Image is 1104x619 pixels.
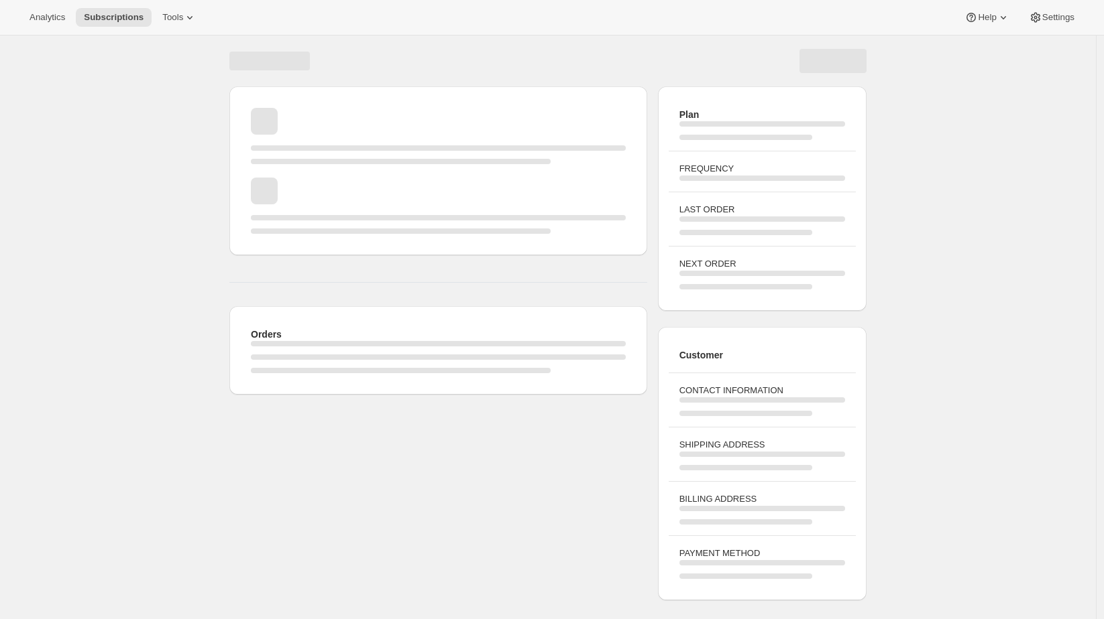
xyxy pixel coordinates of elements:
[978,12,996,23] span: Help
[162,12,183,23] span: Tools
[1021,8,1083,27] button: Settings
[679,257,845,271] h3: NEXT ORDER
[213,36,883,606] div: Page loading
[679,547,845,560] h3: PAYMENT METHOD
[1042,12,1074,23] span: Settings
[251,328,626,341] h2: Orders
[679,203,845,216] h3: LAST ORDER
[76,8,152,27] button: Subscriptions
[679,162,845,176] h3: FREQUENCY
[84,12,144,23] span: Subscriptions
[679,438,845,452] h3: SHIPPING ADDRESS
[679,384,845,397] h3: CONTACT INFORMATION
[21,8,73,27] button: Analytics
[679,492,845,506] h3: BILLING ADDRESS
[679,348,845,362] h2: Customer
[154,8,205,27] button: Tools
[956,8,1017,27] button: Help
[30,12,65,23] span: Analytics
[679,108,845,121] h2: Plan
